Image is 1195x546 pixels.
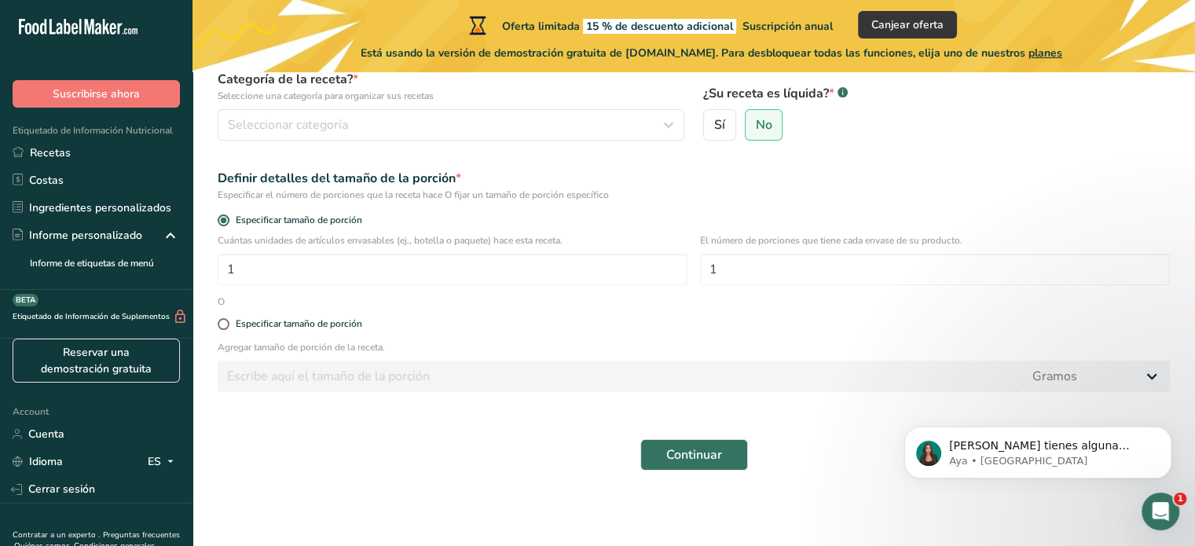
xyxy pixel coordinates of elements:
button: Canjear oferta [858,11,957,38]
a: Idioma [13,448,63,475]
p: Cuántas unidades de artículos envasables (ej., botella o paquete) hace esta receta. [218,233,687,247]
span: 1 [1174,493,1186,505]
div: Especificar tamaño de porción [236,318,362,330]
div: Especificar el número de porciones que la receta hace O fijar un tamaño de porción específico [218,188,1170,202]
span: Canjear oferta [871,16,944,33]
span: Suscripción anual [742,19,833,34]
button: Continuar [640,439,748,471]
span: Seleccionar categoría [228,115,348,134]
span: Suscribirse ahora [53,86,140,102]
iframe: Intercom notifications mensaje [881,394,1195,504]
span: planes [1028,46,1062,60]
div: O [208,295,234,309]
label: Categoría de la receta? [218,70,684,103]
span: Sí [714,117,725,133]
p: Seleccione una categoría para organizar sus recetas [218,89,684,103]
div: Definir detalles del tamaño de la porción [218,169,1170,188]
span: 15 % de descuento adicional [583,19,736,34]
span: No [755,117,772,133]
div: BETA [13,294,38,306]
p: Agregar tamaño de porción de la receta. [218,340,1170,354]
div: ES [148,453,180,471]
button: Seleccionar categoría [218,109,684,141]
label: ¿Su receta es líquida? [703,84,1170,103]
button: Suscribirse ahora [13,80,180,108]
div: Oferta limitada [466,16,833,35]
span: Especificar tamaño de porción [229,214,362,226]
iframe: Intercom live chat [1142,493,1179,530]
p: El número de porciones que tiene cada envase de su producto. [700,233,1170,247]
input: Escribe aquí el tamaño de la porción [218,361,1023,392]
a: Reservar una demostración gratuita [13,339,180,383]
div: Informe personalizado [13,227,142,244]
span: Está usando la versión de demostración gratuita de [DOMAIN_NAME]. Para desbloquear todas las func... [361,45,1062,61]
span: Continuar [666,445,722,464]
a: Contratar a un experto . [13,530,100,541]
